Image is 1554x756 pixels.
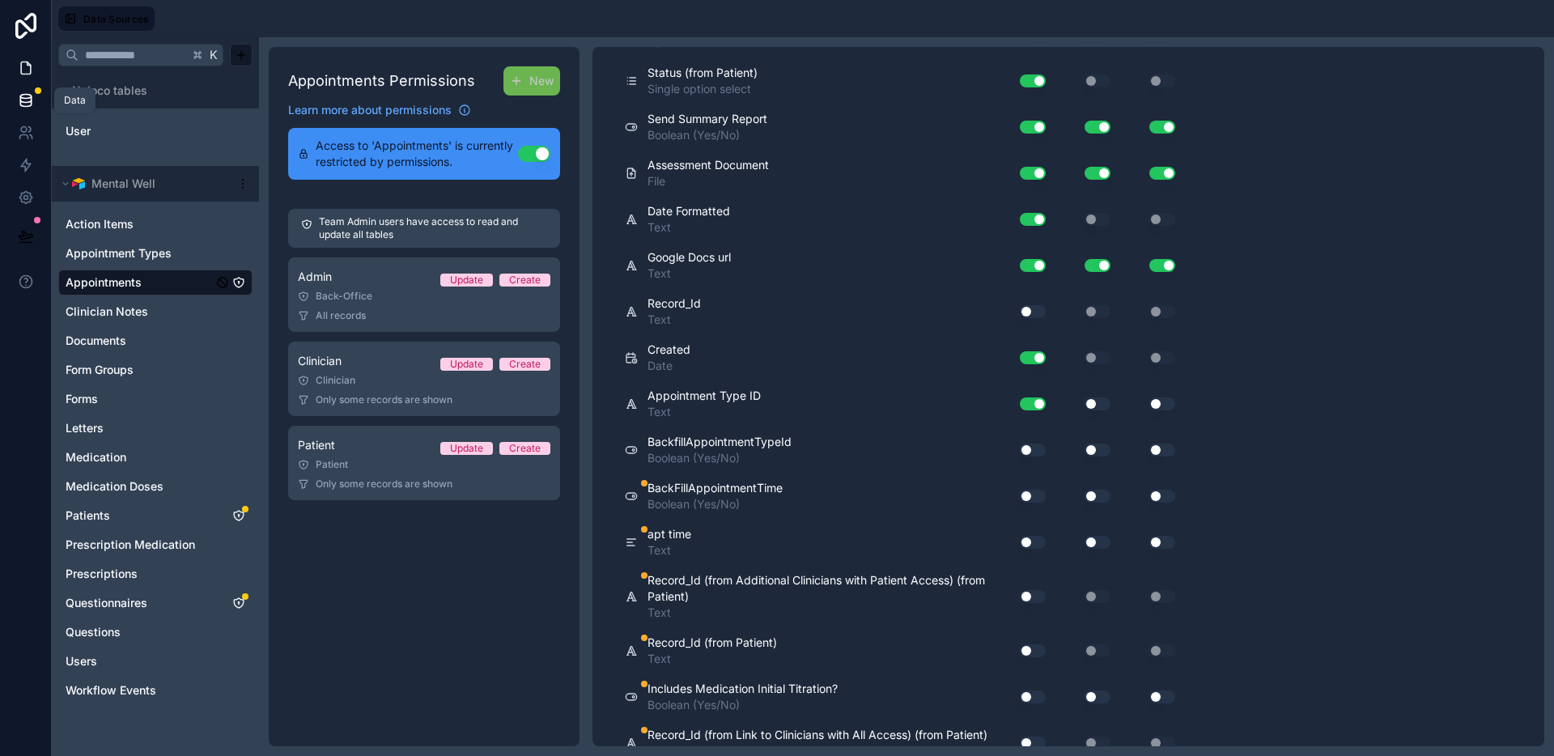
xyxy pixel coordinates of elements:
[647,295,701,312] span: Record_Id
[298,269,332,285] span: Admin
[58,444,253,470] div: Medication
[298,290,550,303] div: Back-Office
[72,83,147,99] span: Noloco tables
[316,478,452,491] span: Only some records are shown
[647,81,758,97] span: Single option select
[58,561,253,587] div: Prescriptions
[647,635,777,651] span: Record_Id (from Patient)
[66,478,213,495] a: Medication Doses
[58,270,253,295] div: Appointments
[647,605,991,621] span: Text
[58,619,253,645] div: Questions
[298,437,335,453] span: Patient
[647,219,730,236] span: Text
[208,49,219,61] span: K
[66,508,110,524] span: Patients
[509,358,541,371] div: Create
[58,590,253,616] div: Questionnaires
[509,274,541,287] div: Create
[58,532,253,558] div: Prescription Medication
[66,624,213,640] a: Questions
[58,677,253,703] div: Workflow Events
[647,651,777,667] span: Text
[66,333,126,349] span: Documents
[450,442,483,455] div: Update
[72,177,85,190] img: Airtable Logo
[647,342,690,358] span: Created
[316,393,452,406] span: Only some records are shown
[66,478,163,495] span: Medication Doses
[647,265,731,282] span: Text
[66,595,213,611] a: Questionnaires
[58,118,253,144] div: User
[58,328,253,354] div: Documents
[647,388,761,404] span: Appointment Type ID
[529,73,554,89] span: New
[66,420,104,436] span: Letters
[66,537,195,553] span: Prescription Medication
[66,274,142,291] span: Appointments
[58,240,253,266] div: Appointment Types
[647,65,758,81] span: Status (from Patient)
[66,508,213,524] a: Patients
[58,6,155,31] button: Data Sources
[66,624,121,640] span: Questions
[288,102,452,118] span: Learn more about permissions
[58,503,253,529] div: Patients
[647,358,690,374] span: Date
[58,211,253,237] div: Action Items
[503,66,560,96] button: New
[66,682,213,699] a: Workflow Events
[66,391,213,407] a: Forms
[288,426,560,500] a: PatientUpdateCreatePatientOnly some records are shown
[58,415,253,441] div: Letters
[298,458,550,471] div: Patient
[298,374,550,387] div: Clinician
[91,176,155,192] span: Mental Well
[647,127,767,143] span: Boolean (Yes/No)
[66,274,213,291] a: Appointments
[288,70,475,92] h1: Appointments Permissions
[647,434,792,450] span: BackfillAppointmentTypeId
[509,442,541,455] div: Create
[66,333,213,349] a: Documents
[66,566,213,582] a: Prescriptions
[450,274,483,287] div: Update
[66,216,134,232] span: Action Items
[58,79,243,102] button: Noloco tables
[647,496,783,512] span: Boolean (Yes/No)
[58,386,253,412] div: Forms
[647,111,767,127] span: Send Summary Report
[58,474,253,499] div: Medication Doses
[647,727,987,743] span: Record_Id (from Link to Clinicians with All Access) (from Patient)
[647,404,761,420] span: Text
[58,172,230,195] button: Airtable LogoMental Well
[83,13,149,25] span: Data Sources
[66,362,213,378] a: Form Groups
[647,480,783,496] span: BackFillAppointmentTime
[66,682,156,699] span: Workflow Events
[288,102,471,118] a: Learn more about permissions
[66,537,213,553] a: Prescription Medication
[647,450,792,466] span: Boolean (Yes/No)
[66,391,98,407] span: Forms
[450,358,483,371] div: Update
[647,312,701,328] span: Text
[64,94,86,107] div: Data
[66,123,197,139] a: User
[316,309,366,322] span: All records
[66,245,172,261] span: Appointment Types
[66,653,97,669] span: Users
[66,653,213,669] a: Users
[58,648,253,674] div: Users
[66,304,213,320] a: Clinician Notes
[66,595,147,611] span: Questionnaires
[66,245,213,261] a: Appointment Types
[647,203,730,219] span: Date Formatted
[298,353,342,369] span: Clinician
[66,449,213,465] a: Medication
[66,216,213,232] a: Action Items
[647,542,691,559] span: Text
[647,157,769,173] span: Assessment Document
[647,681,838,697] span: Includes Medication Initial Titration?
